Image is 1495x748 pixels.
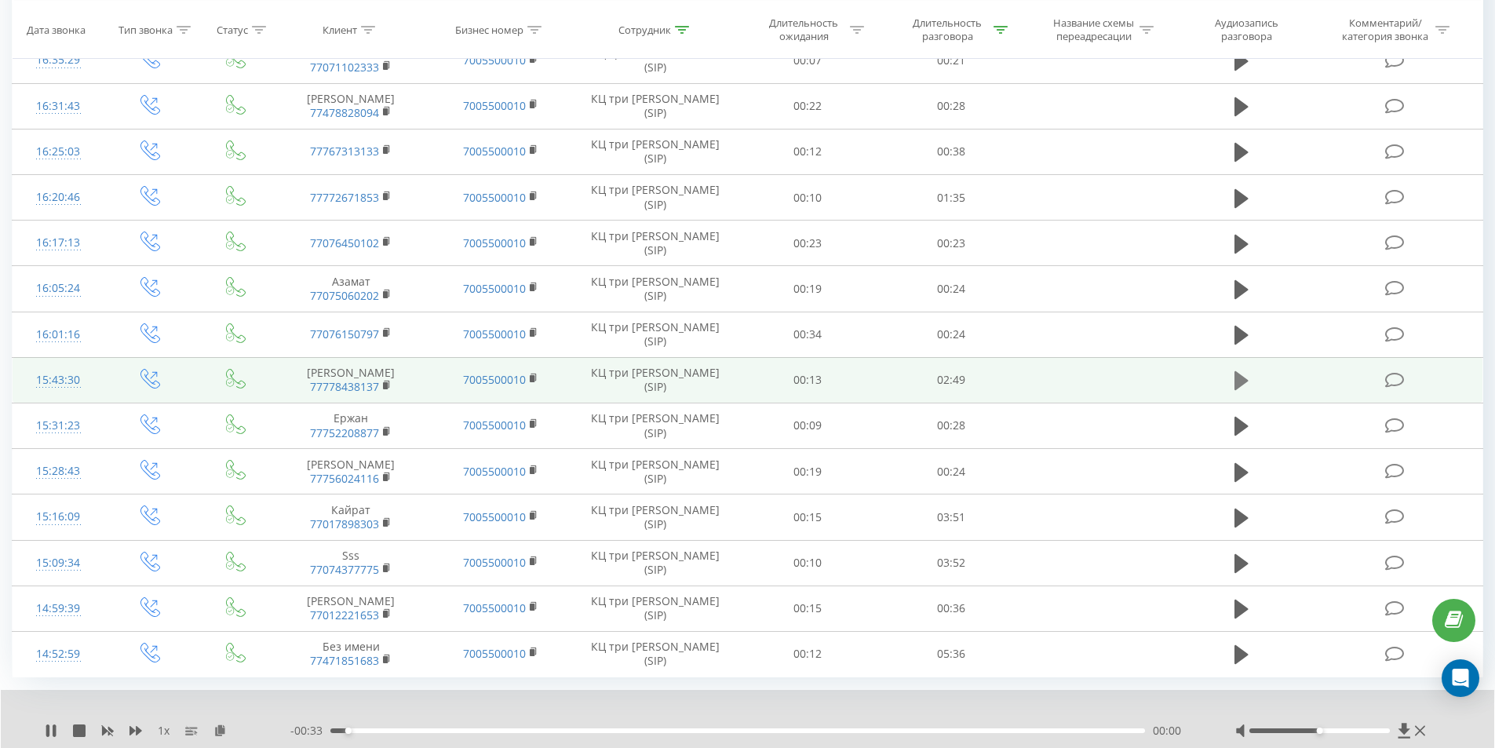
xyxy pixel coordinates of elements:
[880,266,1023,312] td: 00:24
[290,723,330,739] span: - 00:33
[323,23,357,36] div: Клиент
[880,631,1023,677] td: 05:36
[28,410,89,441] div: 15:31:23
[906,16,990,43] div: Длительность разговора
[345,728,352,734] div: Accessibility label
[880,540,1023,586] td: 03:52
[575,357,736,403] td: КЦ три [PERSON_NAME] (SIP)
[575,83,736,129] td: КЦ три [PERSON_NAME] (SIP)
[736,175,880,221] td: 00:10
[28,502,89,532] div: 15:16:09
[880,403,1023,448] td: 00:28
[276,403,425,448] td: Ержан
[1316,728,1322,734] div: Accessibility label
[736,494,880,540] td: 00:15
[28,273,89,304] div: 16:05:24
[158,723,170,739] span: 1 x
[310,327,379,341] a: 77076150797
[276,449,425,494] td: [PERSON_NAME]
[310,562,379,577] a: 77074377775
[28,91,89,122] div: 16:31:43
[310,105,379,120] a: 77478828094
[310,653,379,668] a: 77471851683
[276,357,425,403] td: [PERSON_NAME]
[276,540,425,586] td: Sss
[736,83,880,129] td: 00:22
[736,38,880,83] td: 00:07
[736,266,880,312] td: 00:19
[310,379,379,394] a: 77778438137
[736,357,880,403] td: 00:13
[455,23,523,36] div: Бизнес номер
[463,646,526,661] a: 7005500010
[463,235,526,250] a: 7005500010
[463,509,526,524] a: 7005500010
[880,357,1023,403] td: 02:49
[463,190,526,205] a: 7005500010
[463,53,526,68] a: 7005500010
[217,23,248,36] div: Статус
[880,586,1023,631] td: 00:36
[736,129,880,174] td: 00:12
[575,403,736,448] td: КЦ три [PERSON_NAME] (SIP)
[1340,16,1431,43] div: Комментарий/категория звонка
[575,266,736,312] td: КЦ три [PERSON_NAME] (SIP)
[28,45,89,75] div: 16:35:29
[463,281,526,296] a: 7005500010
[310,288,379,303] a: 77075060202
[575,449,736,494] td: КЦ три [PERSON_NAME] (SIP)
[310,235,379,250] a: 77076450102
[575,221,736,266] td: КЦ три [PERSON_NAME] (SIP)
[276,494,425,540] td: Кайрат
[310,144,379,159] a: 77767313133
[463,372,526,387] a: 7005500010
[276,83,425,129] td: [PERSON_NAME]
[310,608,379,622] a: 77012221653
[736,631,880,677] td: 00:12
[618,23,671,36] div: Сотрудник
[28,228,89,258] div: 16:17:13
[880,221,1023,266] td: 00:23
[463,327,526,341] a: 7005500010
[276,586,425,631] td: [PERSON_NAME]
[736,221,880,266] td: 00:23
[1052,16,1136,43] div: Название схемы переадресации
[276,38,425,83] td: Жанибек
[28,365,89,396] div: 15:43:30
[1195,16,1297,43] div: Аудиозапись разговора
[575,586,736,631] td: КЦ три [PERSON_NAME] (SIP)
[463,600,526,615] a: 7005500010
[276,266,425,312] td: Азамат
[736,403,880,448] td: 00:09
[310,471,379,486] a: 77756024116
[575,312,736,357] td: КЦ три [PERSON_NAME] (SIP)
[28,593,89,624] div: 14:59:39
[1153,723,1181,739] span: 00:00
[310,425,379,440] a: 77752208877
[575,129,736,174] td: КЦ три [PERSON_NAME] (SIP)
[880,175,1023,221] td: 01:35
[736,540,880,586] td: 00:10
[1442,659,1479,697] div: Open Intercom Messenger
[575,540,736,586] td: КЦ три [PERSON_NAME] (SIP)
[880,38,1023,83] td: 00:21
[736,449,880,494] td: 00:19
[880,83,1023,129] td: 00:28
[880,312,1023,357] td: 00:24
[575,631,736,677] td: КЦ три [PERSON_NAME] (SIP)
[310,60,379,75] a: 77071102333
[28,319,89,350] div: 16:01:16
[28,182,89,213] div: 16:20:46
[736,586,880,631] td: 00:15
[28,639,89,670] div: 14:52:59
[880,129,1023,174] td: 00:38
[880,449,1023,494] td: 00:24
[762,16,846,43] div: Длительность ожидания
[28,548,89,578] div: 15:09:34
[310,516,379,531] a: 77017898303
[119,23,173,36] div: Тип звонка
[575,38,736,83] td: КЦ три [PERSON_NAME] (SIP)
[463,98,526,113] a: 7005500010
[463,464,526,479] a: 7005500010
[28,456,89,487] div: 15:28:43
